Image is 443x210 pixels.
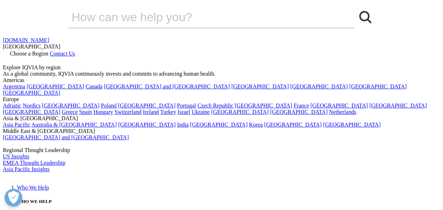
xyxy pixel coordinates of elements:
[177,103,196,109] a: Portugal
[42,103,99,109] a: [GEOGRAPHIC_DATA]
[329,109,356,115] a: Netherlands
[190,122,247,128] a: [GEOGRAPHIC_DATA]
[211,109,269,115] a: [GEOGRAPHIC_DATA]
[3,90,60,96] a: [GEOGRAPHIC_DATA]
[118,103,176,109] a: [GEOGRAPHIC_DATA]
[3,64,440,71] div: Explore IQVIA by region
[369,103,427,109] a: [GEOGRAPHIC_DATA]
[143,109,159,115] a: Ireland
[101,103,116,109] a: Poland
[86,83,103,89] a: Canada
[93,109,113,115] a: Hungary
[3,43,440,50] div: [GEOGRAPHIC_DATA]
[104,83,230,89] a: [GEOGRAPHIC_DATA] and [GEOGRAPHIC_DATA]
[10,51,48,57] span: Choose a Region
[17,199,440,204] h5: WHO WE HELP
[67,6,334,28] input: Search
[3,147,440,153] div: Regional Thought Leadership
[31,122,117,128] a: Australia & [GEOGRAPHIC_DATA]
[231,83,289,89] a: [GEOGRAPHIC_DATA]
[270,109,327,115] a: [GEOGRAPHIC_DATA]
[62,109,78,115] a: Greece
[355,6,376,28] a: Search
[294,103,309,109] a: France
[118,122,176,128] a: [GEOGRAPHIC_DATA]
[50,51,75,57] a: Contact Us
[192,109,210,115] a: Ukraine
[349,83,407,89] a: [GEOGRAPHIC_DATA]
[3,103,21,109] a: Adriatic
[264,122,321,128] a: [GEOGRAPHIC_DATA]
[3,115,440,122] div: Asia & [GEOGRAPHIC_DATA]
[310,103,368,109] a: [GEOGRAPHIC_DATA]
[3,83,25,89] a: Argentina
[177,122,189,128] a: India
[323,122,381,128] a: [GEOGRAPHIC_DATA]
[178,109,190,115] a: Israel
[5,189,22,206] button: Open Preferences
[115,109,141,115] a: Switzerland
[3,134,129,140] a: [GEOGRAPHIC_DATA] and [GEOGRAPHIC_DATA]
[3,153,29,159] a: US Insights
[17,185,49,191] a: Who We Help
[197,103,233,109] a: Czech Republic
[3,96,440,103] div: Europe
[249,122,263,128] a: Korea
[3,128,440,134] div: Middle East & [GEOGRAPHIC_DATA]
[3,166,49,172] a: Asia Pacific Insights
[3,37,49,43] a: [DOMAIN_NAME]
[359,11,371,23] svg: Search
[27,83,84,89] a: [GEOGRAPHIC_DATA]
[79,109,92,115] a: Spain
[235,103,292,109] a: [GEOGRAPHIC_DATA]
[23,103,41,109] a: Nordics
[3,77,440,83] div: Americas
[3,160,65,166] a: EMEA Thought Leadership
[290,83,347,89] a: [GEOGRAPHIC_DATA]
[3,122,30,128] a: Asia Pacific
[3,71,440,77] div: As a global community, IQVIA continuously invests and commits to advancing human health.
[3,109,60,115] a: [GEOGRAPHIC_DATA]
[160,109,176,115] a: Turkey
